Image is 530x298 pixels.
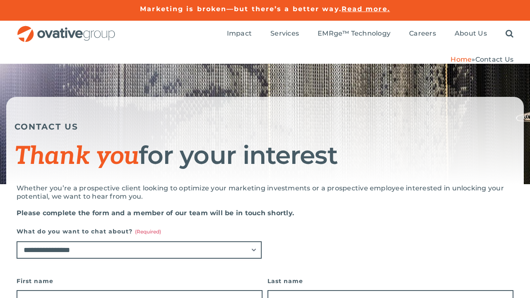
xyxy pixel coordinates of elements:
a: Home [450,55,472,63]
nav: Menu [227,21,513,47]
a: Marketing is broken—but there’s a better way. [140,5,342,13]
p: Whether you’re a prospective client looking to optimize your marketing investments or a prospecti... [17,184,513,201]
a: Services [270,29,299,38]
a: Read more. [342,5,390,13]
label: Last name [267,275,513,287]
a: Search [506,29,513,38]
span: Contact Us [475,55,513,63]
strong: Please complete the form and a member of our team will be in touch shortly. [17,209,294,217]
a: About Us [455,29,487,38]
label: What do you want to chat about? [17,226,262,237]
label: First name [17,275,263,287]
span: (Required) [135,228,161,235]
a: Careers [409,29,436,38]
span: » [450,55,513,63]
h5: CONTACT US [14,122,516,132]
a: Impact [227,29,252,38]
a: OG_Full_horizontal_RGB [17,25,116,33]
span: Thank you [14,142,139,171]
h1: for your interest [14,142,516,170]
a: EMRge™ Technology [318,29,390,38]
